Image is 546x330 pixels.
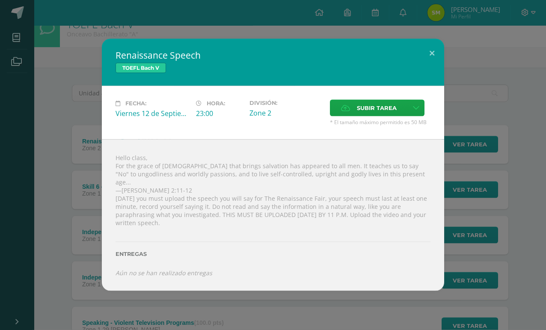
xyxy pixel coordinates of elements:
[116,63,166,73] span: TOEFL Bach V
[357,100,397,116] span: Subir tarea
[102,140,444,291] div: Hello class, For the grace of [DEMOGRAPHIC_DATA] that brings salvation has appeared to all men. I...
[116,109,189,118] div: Viernes 12 de Septiembre
[116,269,212,277] i: Aún no se han realizado entregas
[196,109,243,118] div: 23:00
[249,108,323,118] div: Zone 2
[116,49,430,61] h2: Renaissance Speech
[249,100,323,106] label: División:
[420,39,444,68] button: Close (Esc)
[207,100,225,107] span: Hora:
[116,251,430,257] label: Entregas
[125,100,146,107] span: Fecha:
[330,119,430,126] span: * El tamaño máximo permitido es 50 MB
